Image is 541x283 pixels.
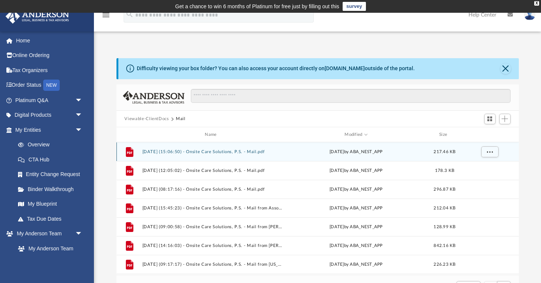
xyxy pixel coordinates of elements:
[175,2,339,11] div: Get a chance to win 6 months of Platinum for free just by filling out this
[119,131,138,138] div: id
[142,262,283,267] button: [DATE] (09:17:17) - Onsite Care Solutions, P.S. - Mail from [US_STATE] Department of Transportati...
[286,224,426,230] div: [DATE] by ABA_NEST_APP
[286,186,426,193] div: [DATE] by ABA_NEST_APP
[142,206,283,211] button: [DATE] (15:45:23) - Onsite Care Solutions, P.S. - Mail from Association of [US_STATE] Business.pdf
[11,211,94,226] a: Tax Due Dates
[286,167,426,174] div: [DATE] by ABA_NEST_APP
[524,9,535,20] img: User Pic
[499,114,511,124] button: Add
[434,150,455,154] span: 217.46 KB
[142,243,283,248] button: [DATE] (14:16:03) - Onsite Care Solutions, P.S. - Mail from [PERSON_NAME] Audit Staff.pdf
[125,10,134,18] i: search
[434,262,455,266] span: 226.23 KB
[75,93,90,108] span: arrow_drop_down
[11,152,94,167] a: CTA Hub
[286,261,426,268] div: [DATE] by ABA_NEST_APP
[286,242,426,249] div: [DATE] by ABA_NEST_APP
[5,93,94,108] a: Platinum Q&Aarrow_drop_down
[116,142,519,275] div: grid
[434,225,455,229] span: 128.99 KB
[75,226,90,242] span: arrow_drop_down
[142,149,283,154] button: [DATE] (15:06:50) - Onsite Care Solutions, P.S. - Mail.pdf
[5,48,94,63] a: Online Ordering
[500,63,511,74] button: Close
[534,1,539,6] div: close
[325,65,365,71] a: [DOMAIN_NAME]
[434,206,455,210] span: 212.04 KB
[463,131,515,138] div: id
[5,33,94,48] a: Home
[429,131,459,138] div: Size
[11,137,94,152] a: Overview
[286,149,426,155] div: [DATE] by ABA_NEST_APP
[124,116,169,122] button: Viewable-ClientDocs
[435,169,454,173] span: 178.3 KB
[481,146,498,158] button: More options
[75,122,90,138] span: arrow_drop_down
[191,89,510,103] input: Search files and folders
[101,11,110,20] i: menu
[137,65,415,72] div: Difficulty viewing your box folder? You can also access your account directly on outside of the p...
[286,205,426,212] div: [DATE] by ABA_NEST_APP
[11,197,90,212] a: My Blueprint
[434,244,455,248] span: 842.16 KB
[286,131,426,138] div: Modified
[5,78,94,93] a: Order StatusNEW
[3,9,71,24] img: Anderson Advisors Platinum Portal
[5,63,94,78] a: Tax Organizers
[484,114,496,124] button: Switch to Grid View
[11,256,90,271] a: Anderson System
[142,187,283,192] button: [DATE] (08:17:16) - Onsite Care Solutions, P.S. - Mail.pdf
[142,131,282,138] div: Name
[434,187,455,191] span: 296.87 KB
[43,80,60,91] div: NEW
[5,226,90,241] a: My Anderson Teamarrow_drop_down
[11,167,94,182] a: Entity Change Request
[75,108,90,123] span: arrow_drop_down
[5,122,94,137] a: My Entitiesarrow_drop_down
[5,108,94,123] a: Digital Productsarrow_drop_down
[142,168,283,173] button: [DATE] (12:05:02) - Onsite Care Solutions, P.S. - Mail.pdf
[11,241,86,256] a: My Anderson Team
[176,116,186,122] button: Mail
[142,224,283,229] button: [DATE] (09:00:58) - Onsite Care Solutions, P.S. - Mail from [PERSON_NAME].pdf
[101,14,110,20] a: menu
[343,2,366,11] a: survey
[11,182,94,197] a: Binder Walkthrough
